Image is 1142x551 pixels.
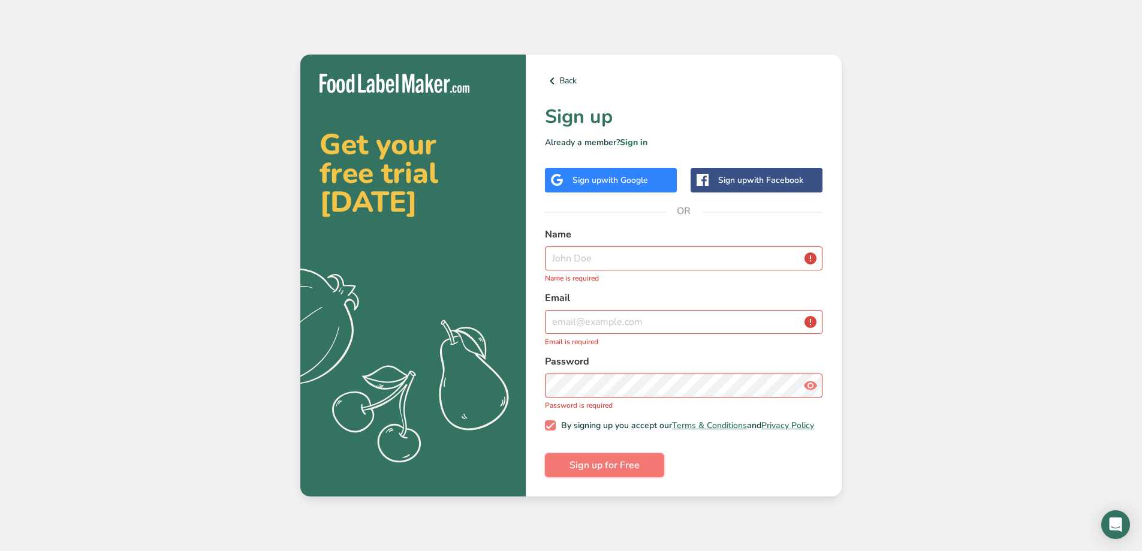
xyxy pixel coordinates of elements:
[666,193,702,229] span: OR
[545,273,822,284] p: Name is required
[545,227,822,242] label: Name
[545,336,822,347] p: Email is required
[320,74,469,94] img: Food Label Maker
[1101,510,1130,539] div: Open Intercom Messenger
[545,103,822,131] h1: Sign up
[545,453,664,477] button: Sign up for Free
[718,174,803,186] div: Sign up
[620,137,647,148] a: Sign in
[545,246,822,270] input: John Doe
[747,174,803,186] span: with Facebook
[545,136,822,149] p: Already a member?
[672,420,747,431] a: Terms & Conditions
[320,130,507,216] h2: Get your free trial [DATE]
[572,174,648,186] div: Sign up
[761,420,814,431] a: Privacy Policy
[556,420,815,431] span: By signing up you accept our and
[570,458,640,472] span: Sign up for Free
[601,174,648,186] span: with Google
[545,291,822,305] label: Email
[545,354,822,369] label: Password
[545,400,822,411] p: Password is required
[545,74,822,88] a: Back
[545,310,822,334] input: email@example.com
